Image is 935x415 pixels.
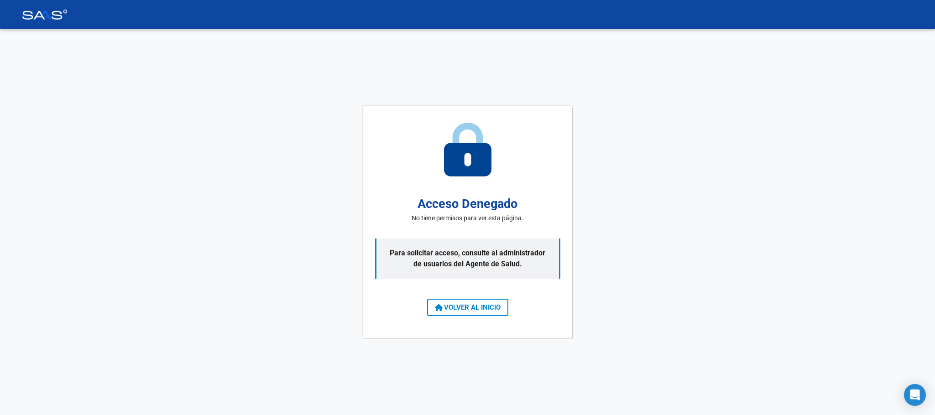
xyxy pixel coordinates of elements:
img: Logo SAAS [22,10,68,20]
span: VOLVER AL INICIO [435,303,501,311]
p: Para solicitar acceso, consulte al administrador de usuarios del Agente de Salud. [375,239,560,279]
p: No tiene permisos para ver esta página. [412,213,523,223]
img: access-denied [444,123,491,176]
button: VOLVER AL INICIO [427,299,508,316]
h2: Acceso Denegado [418,195,517,213]
div: Open Intercom Messenger [904,384,926,406]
